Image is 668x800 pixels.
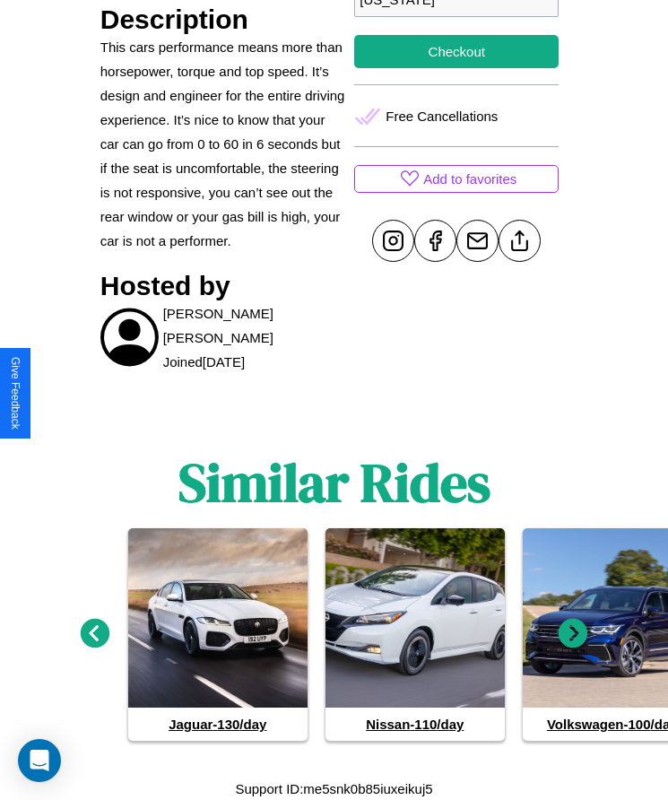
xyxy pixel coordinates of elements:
[100,35,346,253] p: This cars performance means more than horsepower, torque and top speed. It’s design and engineer ...
[9,357,22,430] div: Give Feedback
[163,301,346,350] p: [PERSON_NAME] [PERSON_NAME]
[100,4,346,35] h3: Description
[423,167,516,191] p: Add to favorites
[128,708,308,741] h4: Jaguar - 130 /day
[100,271,346,301] h3: Hosted by
[325,528,505,741] a: Nissan-110/day
[18,739,61,782] div: Open Intercom Messenger
[163,350,245,374] p: Joined [DATE]
[178,446,490,519] h1: Similar Rides
[354,165,559,193] button: Add to favorites
[325,708,505,741] h4: Nissan - 110 /day
[354,35,559,68] button: Checkout
[386,104,498,128] p: Free Cancellations
[128,528,308,741] a: Jaguar-130/day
